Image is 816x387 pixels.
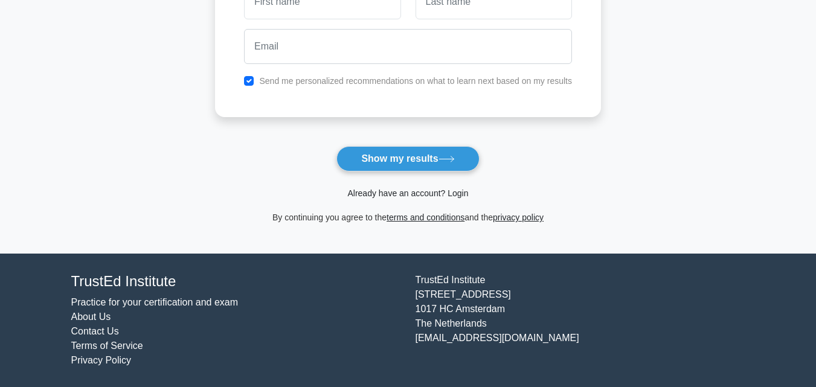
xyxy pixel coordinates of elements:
[71,297,239,307] a: Practice for your certification and exam
[347,188,468,198] a: Already have an account? Login
[71,312,111,322] a: About Us
[259,76,572,86] label: Send me personalized recommendations on what to learn next based on my results
[208,210,608,225] div: By continuing you agree to the and the
[336,146,479,171] button: Show my results
[493,213,544,222] a: privacy policy
[71,355,132,365] a: Privacy Policy
[71,326,119,336] a: Contact Us
[244,29,572,64] input: Email
[387,213,464,222] a: terms and conditions
[71,341,143,351] a: Terms of Service
[408,273,753,368] div: TrustEd Institute [STREET_ADDRESS] 1017 HC Amsterdam The Netherlands [EMAIL_ADDRESS][DOMAIN_NAME]
[71,273,401,290] h4: TrustEd Institute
